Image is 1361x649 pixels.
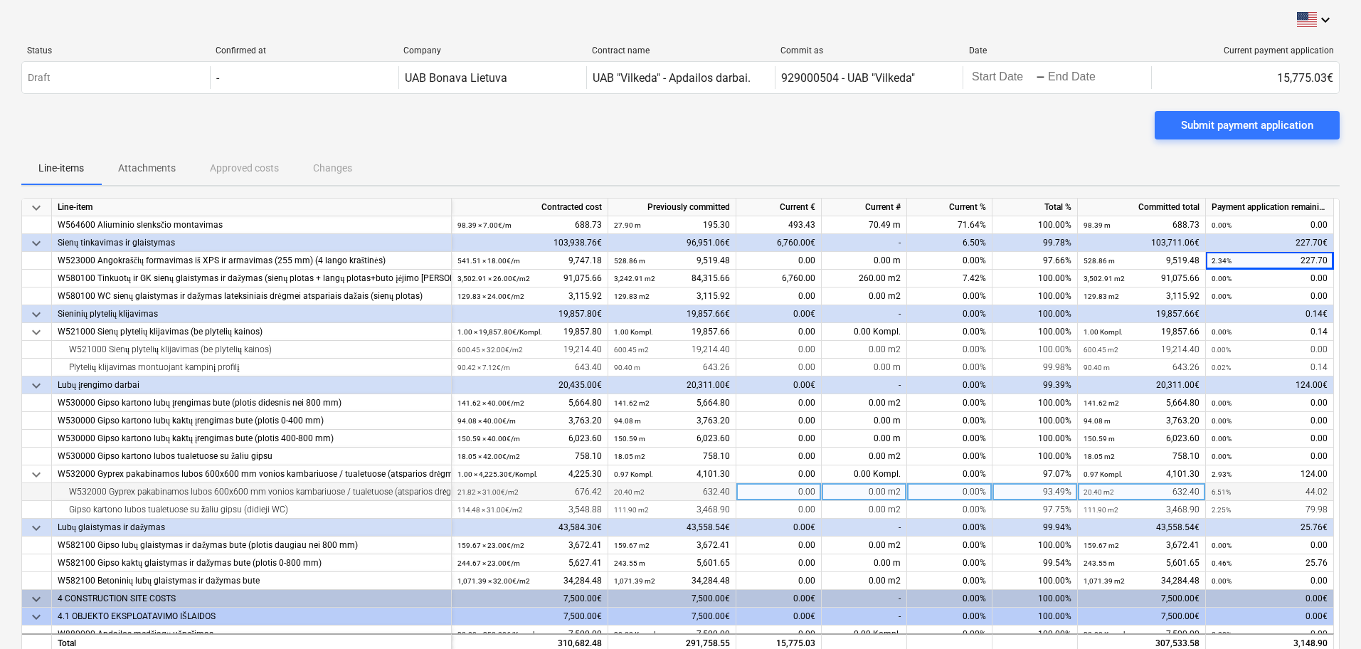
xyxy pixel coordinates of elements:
div: 0.00 m2 [822,394,907,412]
small: 600.45 × 32.00€ / m2 [457,346,523,354]
span: keyboard_arrow_down [28,306,45,323]
div: 0.00 [1212,448,1328,465]
div: 0.00% [907,537,992,554]
small: 0.00% [1212,417,1232,425]
div: 20,311.00€ [608,376,736,394]
div: 99.54% [992,554,1078,572]
div: 99.94% [992,519,1078,537]
div: 6,760.00€ [736,234,822,252]
div: 43,584.30€ [452,519,608,537]
div: 0.00% [907,305,992,323]
div: 0.00€ [1206,590,1334,608]
div: 0.00% [907,483,992,501]
div: 0.00€ [736,376,822,394]
div: W580100 WC sienų glaistymas ir dažymas lateksiniais drėgmei atspariais dažais (sienų plotas) [58,287,445,305]
div: 6.50% [907,234,992,252]
p: Draft [28,70,51,85]
div: Previously committed [608,199,736,216]
div: 0.00 Kompl. [822,626,907,643]
div: 100.00% [992,287,1078,305]
div: 0.00% [907,608,992,626]
div: Gipso kartono lubos tualetuose su žaliu gipsu (didieji WC) [58,501,445,519]
div: 0.00 m2 [822,448,907,465]
div: 0.00 m2 [822,572,907,590]
div: 84,315.66 [614,270,730,287]
div: 103,711.06€ [1078,234,1206,252]
small: 0.00% [1212,399,1232,407]
div: 3,115.92 [1084,287,1200,305]
div: 0.00 [1212,430,1328,448]
small: 0.00% [1212,221,1232,229]
div: 0.00 [1212,270,1328,287]
div: Company [403,46,581,56]
div: 0.00 [1212,216,1328,234]
div: 25.76€ [1206,519,1334,537]
div: - [216,71,219,85]
div: 0.00 m [822,359,907,376]
div: 100.00% [992,608,1078,626]
div: 4,101.30 [614,465,730,483]
div: 5,664.80 [1084,394,1200,412]
div: 0.00 [736,359,822,376]
div: Sieninių plytelių klijavimas [58,305,445,323]
div: 7,500.00€ [1078,590,1206,608]
small: 0.00% [1212,346,1231,354]
div: 19,857.66€ [1078,305,1206,323]
div: 6,023.60 [1084,430,1200,448]
div: Current € [736,199,822,216]
div: 4,101.30 [1084,465,1200,483]
div: 0.00% [907,376,992,394]
div: 3,763.20 [1084,412,1200,430]
div: 0.14 [1212,359,1328,376]
div: 0.14 [1212,323,1328,341]
small: 600.45 m2 [614,346,649,354]
div: 0.00 Kompl. [822,465,907,483]
div: UAB Bonava Lietuva [405,71,507,85]
div: Lubų įrengimo darbai [58,376,445,394]
small: 94.08 m [614,417,641,425]
div: 5,664.80 [457,394,602,412]
div: 100.00% [992,323,1078,341]
div: 3,548.88 [457,501,602,519]
div: 3,672.41 [457,537,602,554]
div: 0.00 [1212,394,1328,412]
div: 19,857.66 [1084,323,1200,341]
div: UAB "Vilkeda" - Apdailos darbai. [593,71,751,85]
span: keyboard_arrow_down [28,591,45,608]
small: 3,242.91 m2 [614,275,655,283]
div: W532000 Gyprex pakabinamos lubos 600x600 mm vonios kambariuose / tualetuose (atsparios drėgmei) [58,465,445,483]
div: 0.00€ [736,305,822,323]
small: 18.05 m2 [614,453,645,460]
span: keyboard_arrow_down [28,235,45,252]
div: 0.00 m [822,252,907,270]
div: 19,214.40 [614,341,730,359]
div: 195.30 [614,216,730,234]
div: Payment application remaining [1206,199,1334,216]
div: 100.00% [992,412,1078,430]
small: 129.83 × 24.00€ / m2 [457,292,524,300]
div: 96,951.06€ [608,234,736,252]
div: 0.00 m [822,554,907,572]
div: 19,857.66€ [608,305,736,323]
div: 0.00% [907,465,992,483]
small: 159.67 m2 [1084,542,1119,549]
div: 97.07% [992,465,1078,483]
div: 0.00% [907,394,992,412]
div: 0.00% [907,323,992,341]
div: 43,558.54€ [1078,519,1206,537]
div: 0.00% [907,572,992,590]
small: 0.00% [1212,275,1232,283]
div: 0.00€ [1206,608,1334,626]
div: - [822,234,907,252]
div: 15,775.03€ [1151,66,1339,89]
div: 0.00 [736,537,822,554]
div: 124.00 [1212,465,1328,483]
div: 3,115.92 [614,287,730,305]
div: 100.00% [992,394,1078,412]
div: 19,857.80 [457,323,602,341]
div: 929000504 - UAB "Vilkeda" [781,71,915,85]
div: Status [27,46,204,56]
p: Line-items [38,161,84,176]
small: 600.45 m2 [1084,346,1118,354]
small: 20.40 m2 [1084,488,1114,496]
